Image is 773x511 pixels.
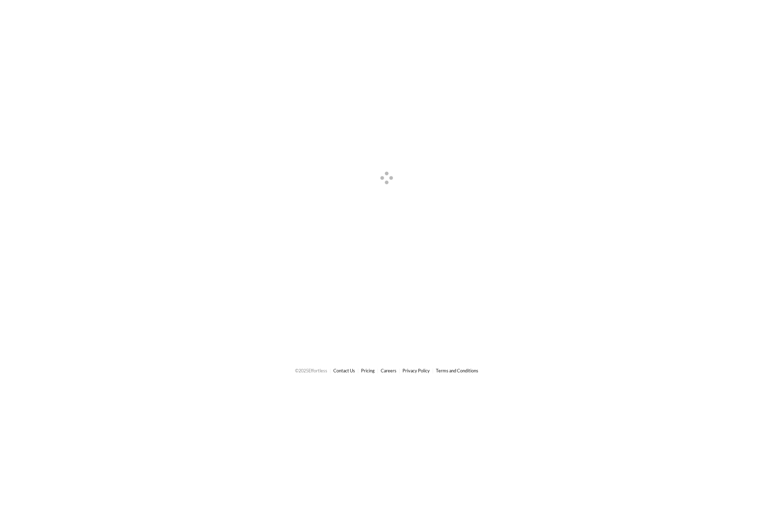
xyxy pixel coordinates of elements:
a: Terms and Conditions [436,368,478,373]
a: Contact Us [333,368,355,373]
a: Pricing [361,368,375,373]
a: Privacy Policy [402,368,430,373]
span: © 2025 Effortless [295,368,327,373]
a: Careers [381,368,397,373]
